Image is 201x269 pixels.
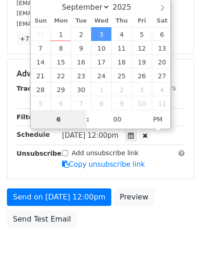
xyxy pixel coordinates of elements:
[152,41,172,55] span: September 13, 2025
[7,188,111,206] a: Send on [DATE] 12:00pm
[72,148,139,158] label: Add unsubscribe link
[114,188,154,206] a: Preview
[17,113,40,121] strong: Filters
[31,55,51,69] span: September 14, 2025
[91,41,111,55] span: September 10, 2025
[145,110,171,129] span: Click to toggle
[71,18,91,24] span: Tue
[111,69,132,82] span: September 25, 2025
[152,27,172,41] span: September 6, 2025
[111,82,132,96] span: October 2, 2025
[31,41,51,55] span: September 7, 2025
[31,96,51,110] span: October 5, 2025
[152,96,172,110] span: October 11, 2025
[91,82,111,96] span: October 1, 2025
[51,27,71,41] span: September 1, 2025
[152,55,172,69] span: September 20, 2025
[31,82,51,96] span: September 28, 2025
[17,150,62,157] strong: Unsubscribe
[31,27,51,41] span: August 31, 2025
[132,69,152,82] span: September 26, 2025
[62,131,119,140] span: [DATE] 12:00pm
[132,27,152,41] span: September 5, 2025
[17,85,47,92] strong: Tracking
[31,18,51,24] span: Sun
[132,82,152,96] span: October 3, 2025
[31,110,87,129] input: Hour
[89,110,145,129] input: Minute
[152,69,172,82] span: September 27, 2025
[71,41,91,55] span: September 9, 2025
[132,96,152,110] span: October 10, 2025
[110,3,143,12] input: Year
[91,55,111,69] span: September 17, 2025
[155,225,201,269] iframe: Chat Widget
[17,33,51,45] a: +7 more
[51,96,71,110] span: October 6, 2025
[132,41,152,55] span: September 12, 2025
[91,18,111,24] span: Wed
[91,96,111,110] span: October 8, 2025
[71,69,91,82] span: September 23, 2025
[111,27,132,41] span: September 4, 2025
[111,41,132,55] span: September 11, 2025
[31,69,51,82] span: September 21, 2025
[71,55,91,69] span: September 16, 2025
[132,55,152,69] span: September 19, 2025
[71,82,91,96] span: September 30, 2025
[51,69,71,82] span: September 22, 2025
[132,18,152,24] span: Fri
[71,96,91,110] span: October 7, 2025
[71,27,91,41] span: September 2, 2025
[62,160,145,169] a: Copy unsubscribe link
[51,55,71,69] span: September 15, 2025
[51,41,71,55] span: September 8, 2025
[111,18,132,24] span: Thu
[17,10,119,17] small: [EMAIL_ADDRESS][DOMAIN_NAME]
[111,96,132,110] span: October 9, 2025
[17,20,119,27] small: [EMAIL_ADDRESS][DOMAIN_NAME]
[51,18,71,24] span: Mon
[51,82,71,96] span: September 29, 2025
[91,27,111,41] span: September 3, 2025
[17,69,184,79] h5: Advanced
[7,211,77,228] a: Send Test Email
[111,55,132,69] span: September 18, 2025
[86,110,89,129] span: :
[152,18,172,24] span: Sat
[17,131,50,138] strong: Schedule
[91,69,111,82] span: September 24, 2025
[152,82,172,96] span: October 4, 2025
